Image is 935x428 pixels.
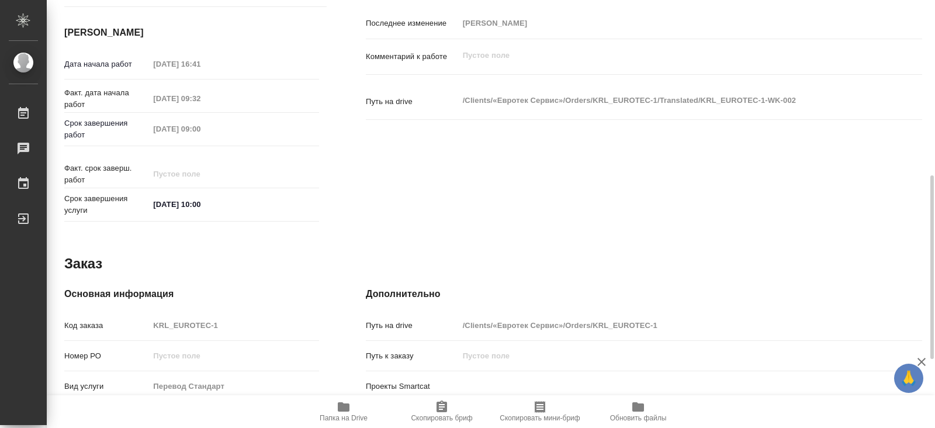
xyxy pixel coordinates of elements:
[459,347,876,364] input: Пустое поле
[366,96,459,108] p: Путь на drive
[64,163,149,186] p: Факт. срок заверш. работ
[500,414,580,422] span: Скопировать мини-бриф
[149,90,251,107] input: Пустое поле
[64,26,319,40] h4: [PERSON_NAME]
[295,395,393,428] button: Папка на Drive
[64,87,149,111] p: Факт. дата начала работ
[149,196,251,213] input: ✎ Введи что-нибудь
[459,91,876,111] textarea: /Clients/«Евротек Сервис»/Orders/KRL_EUROTEC-1/Translated/KRL_EUROTEC-1-WK-002
[366,350,459,362] p: Путь к заказу
[64,381,149,392] p: Вид услуги
[899,366,919,391] span: 🙏
[64,254,102,273] h2: Заказ
[149,165,251,182] input: Пустое поле
[491,395,589,428] button: Скопировать мини-бриф
[459,317,876,334] input: Пустое поле
[393,395,491,428] button: Скопировать бриф
[320,414,368,422] span: Папка на Drive
[366,287,922,301] h4: Дополнительно
[64,320,149,332] p: Код заказа
[64,58,149,70] p: Дата начала работ
[459,15,876,32] input: Пустое поле
[149,317,319,334] input: Пустое поле
[149,378,319,395] input: Пустое поле
[589,395,687,428] button: Обновить файлы
[64,193,149,216] p: Срок завершения услуги
[64,118,149,141] p: Срок завершения работ
[149,56,251,73] input: Пустое поле
[366,381,459,392] p: Проекты Smartcat
[411,414,472,422] span: Скопировать бриф
[366,18,459,29] p: Последнее изменение
[64,350,149,362] p: Номер РО
[610,414,667,422] span: Обновить файлы
[366,51,459,63] p: Комментарий к работе
[366,320,459,332] p: Путь на drive
[64,287,319,301] h4: Основная информация
[149,120,251,137] input: Пустое поле
[894,364,923,393] button: 🙏
[149,347,319,364] input: Пустое поле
